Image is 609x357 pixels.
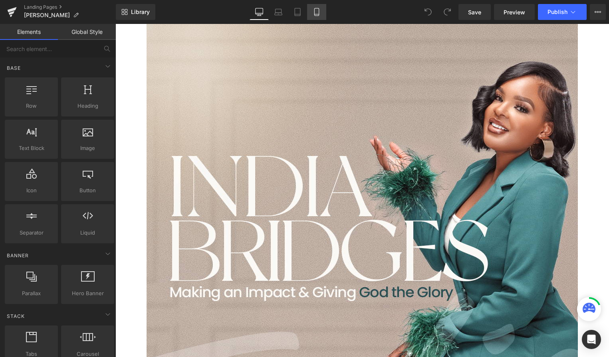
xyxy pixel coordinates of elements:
span: Banner [6,252,30,259]
a: New Library [116,4,155,20]
span: Save [468,8,481,16]
span: Stack [6,312,26,320]
span: Heading [63,102,112,110]
span: Library [131,8,150,16]
span: Base [6,64,22,72]
span: Parallax [7,289,56,298]
a: Mobile [307,4,326,20]
div: Open Intercom Messenger [582,330,601,349]
span: Image [63,144,112,152]
a: Landing Pages [24,4,116,10]
a: Laptop [269,4,288,20]
a: Desktop [250,4,269,20]
span: Publish [548,9,567,15]
span: Hero Banner [63,289,112,298]
a: Preview [494,4,535,20]
span: Icon [7,186,56,195]
span: Preview [504,8,525,16]
span: Separator [7,229,56,237]
span: Text Block [7,144,56,152]
button: More [590,4,606,20]
button: Publish [538,4,587,20]
span: [PERSON_NAME] [24,12,70,18]
a: Global Style [58,24,116,40]
a: Tablet [288,4,307,20]
span: Row [7,102,56,110]
span: Button [63,186,112,195]
button: Redo [439,4,455,20]
button: Undo [420,4,436,20]
span: Liquid [63,229,112,237]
